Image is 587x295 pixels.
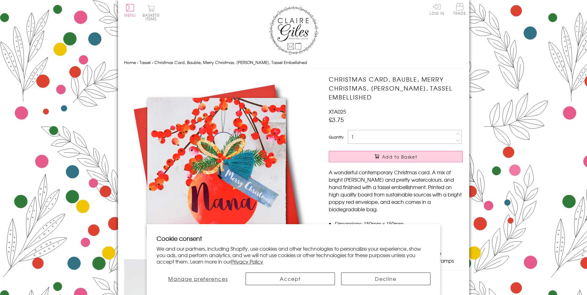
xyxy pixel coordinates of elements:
button: Accept [246,273,335,285]
button: Basket0 items [143,5,160,21]
label: Quantity [329,134,344,140]
button: Menu [124,4,136,17]
span: Menu [124,12,136,18]
h1: Christmas Card, Bauble, Merry Christmas, [PERSON_NAME], Tassel Embellished [329,75,463,101]
span: Christmas Card, Bauble, Merry Christmas, [PERSON_NAME], Tassel Embellished [154,59,307,65]
img: Christmas Card, Bauble, Merry Christmas, Nana, Tassel Embellished [124,75,309,259]
span: Add to Basket [382,154,417,160]
h2: Cookie consent [157,234,430,243]
span: XTA025 [329,108,346,115]
span: › [152,59,153,65]
nav: breadcrumbs [124,56,463,69]
button: Decline [341,273,430,285]
span: › [137,59,138,65]
button: Manage preferences [157,273,239,285]
a: Log In [430,3,444,15]
button: Add to Basket [329,151,463,162]
span: Trade [453,3,466,15]
a: Tassel [140,59,151,65]
p: We and our partners, including Shopify, use cookies and other technologies to personalize your ex... [157,245,430,265]
li: Dimensions: 150mm x 150mm [335,220,463,227]
a: Trade [453,3,466,16]
img: Claire Giles Greetings Cards [269,6,318,55]
a: Privacy Policy [231,258,263,265]
span: Manage preferences [168,275,228,282]
p: A wonderful contemporary Christmas card. A mix of bright [PERSON_NAME] and pretty watercolours, a... [329,168,463,213]
span: 0 items [145,12,160,22]
span: £3.75 [329,115,344,124]
a: Home [124,59,136,65]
